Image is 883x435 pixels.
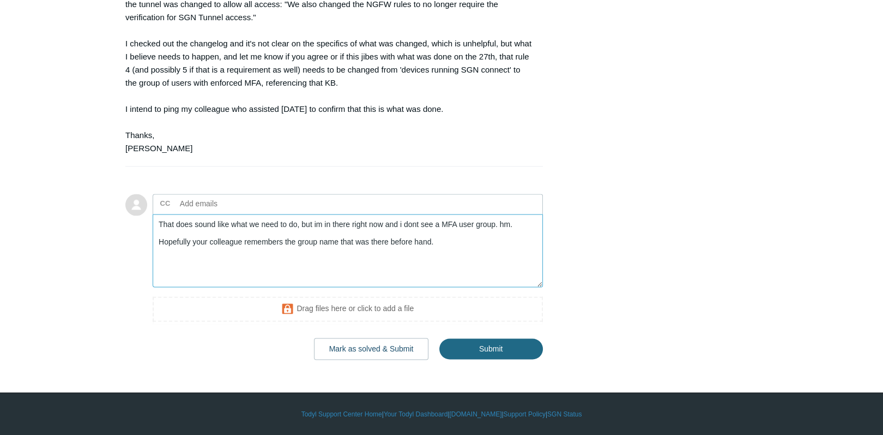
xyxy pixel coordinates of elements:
a: Support Policy [504,409,546,419]
input: Submit [439,338,543,359]
a: Todyl Support Center Home [301,409,382,419]
label: CC [160,195,171,212]
textarea: Add your reply [153,214,543,288]
a: Your Todyl Dashboard [384,409,447,419]
input: Add emails [176,195,293,212]
a: [DOMAIN_NAME] [449,409,501,419]
button: Mark as solved & Submit [314,338,429,360]
a: SGN Status [547,409,582,419]
div: | | | | [125,409,758,419]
